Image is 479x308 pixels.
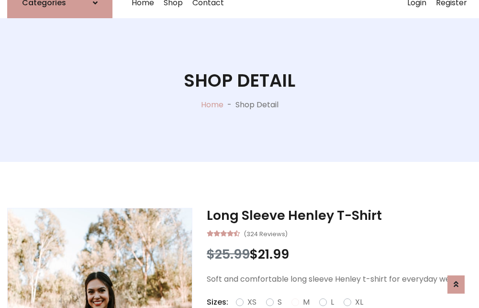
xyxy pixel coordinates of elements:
label: L [331,297,334,308]
h3: $ [207,247,472,262]
label: XS [247,297,256,308]
label: M [303,297,310,308]
p: Sizes: [207,297,228,308]
label: XL [355,297,363,308]
span: $25.99 [207,245,250,263]
h3: Long Sleeve Henley T-Shirt [207,208,472,223]
p: Shop Detail [235,99,278,111]
a: Home [201,99,223,110]
small: (324 Reviews) [244,228,288,239]
span: 21.99 [258,245,289,263]
p: - [223,99,235,111]
h1: Shop Detail [184,70,295,91]
label: S [278,297,282,308]
p: Soft and comfortable long sleeve Henley t-shirt for everyday wear. [207,274,472,285]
